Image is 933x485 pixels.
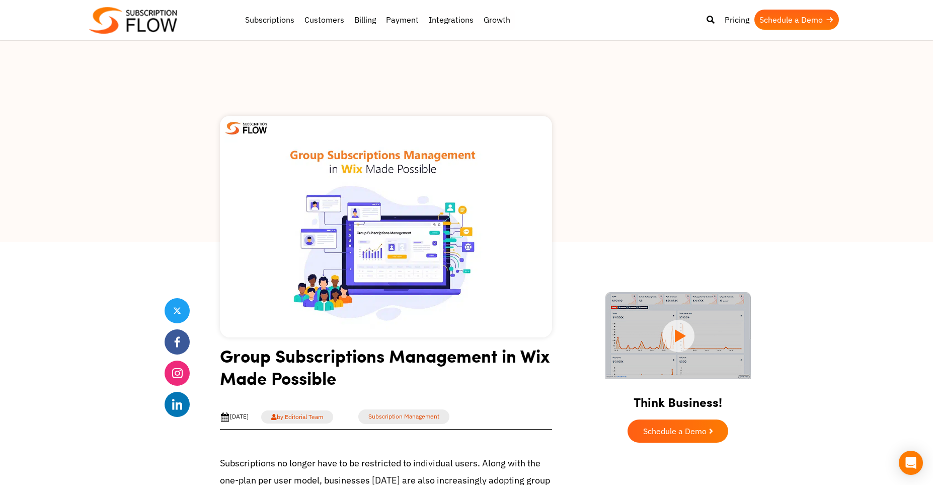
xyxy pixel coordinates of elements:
[754,10,839,30] a: Schedule a Demo
[424,10,479,30] a: Integrations
[89,7,177,34] img: Subscriptionflow
[587,382,768,414] h2: Think Business!
[381,10,424,30] a: Payment
[605,292,751,379] img: intro video
[220,344,552,396] h1: Group Subscriptions Management in Wix Made Possible
[299,10,349,30] a: Customers
[479,10,515,30] a: Growth
[358,409,449,424] a: Subscription Management
[220,116,552,337] img: Group Subscriptions Management in Wix
[643,427,707,435] span: Schedule a Demo
[899,451,923,475] div: Open Intercom Messenger
[261,410,333,424] a: by Editorial Team
[349,10,381,30] a: Billing
[240,10,299,30] a: Subscriptions
[628,420,728,443] a: Schedule a Demo
[220,412,249,422] div: [DATE]
[720,10,754,30] a: Pricing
